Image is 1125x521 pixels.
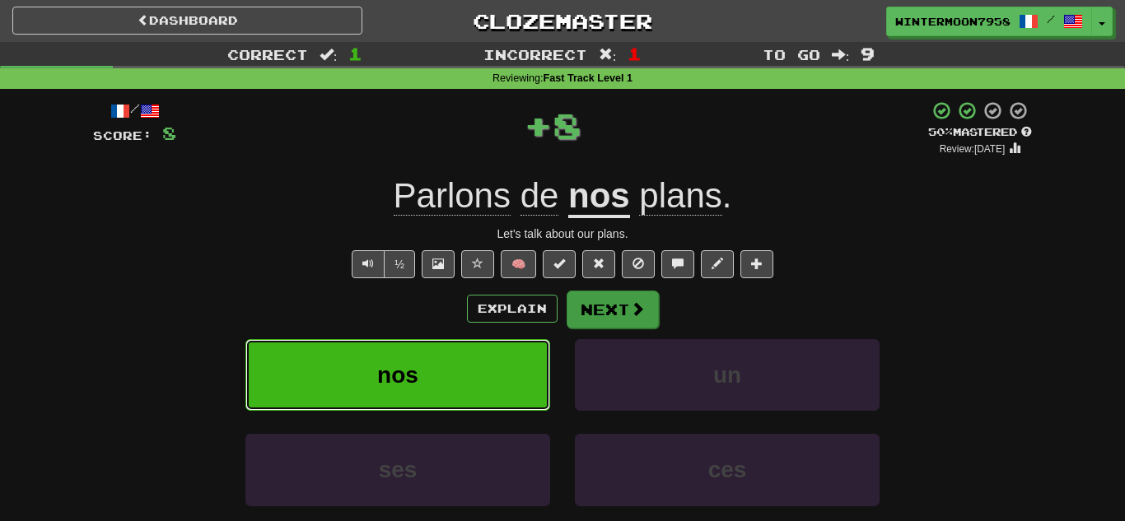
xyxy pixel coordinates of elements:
[895,14,1011,29] span: WinterMoon7958
[379,457,418,482] span: ses
[348,250,415,278] div: Text-to-speech controls
[861,44,875,63] span: 9
[575,434,880,505] button: ces
[928,125,1032,140] div: Mastered
[384,250,415,278] button: ½
[630,176,732,216] span: .
[394,176,511,216] span: Parlons
[740,250,773,278] button: Add to collection (alt+a)
[422,250,455,278] button: Show image (alt+x)
[599,48,617,62] span: :
[467,295,558,323] button: Explain
[622,250,655,278] button: Ignore sentence (alt+i)
[520,176,559,216] span: de
[639,176,721,216] span: plans
[928,125,953,138] span: 50 %
[93,100,176,121] div: /
[1047,13,1055,25] span: /
[553,105,581,146] span: 8
[501,250,536,278] button: 🧠
[352,250,385,278] button: Play sentence audio (ctl+space)
[483,46,587,63] span: Incorrect
[763,46,820,63] span: To go
[461,250,494,278] button: Favorite sentence (alt+f)
[582,250,615,278] button: Reset to 0% Mastered (alt+r)
[377,362,418,388] span: nos
[661,250,694,278] button: Discuss sentence (alt+u)
[544,72,633,84] strong: Fast Track Level 1
[12,7,362,35] a: Dashboard
[320,48,338,62] span: :
[93,226,1032,242] div: Let's talk about our plans.
[708,457,747,482] span: ces
[567,291,659,328] button: Next
[162,123,176,143] span: 8
[568,176,630,218] u: nos
[543,250,576,278] button: Set this sentence to 100% Mastered (alt+m)
[93,128,152,142] span: Score:
[245,434,550,505] button: ses
[886,7,1092,36] a: WinterMoon7958 /
[348,44,362,63] span: 1
[628,44,642,63] span: 1
[245,339,550,411] button: nos
[832,48,850,62] span: :
[713,362,741,388] span: un
[387,7,737,35] a: Clozemaster
[575,339,880,411] button: un
[940,143,1006,155] small: Review: [DATE]
[701,250,734,278] button: Edit sentence (alt+d)
[524,100,553,150] span: +
[227,46,308,63] span: Correct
